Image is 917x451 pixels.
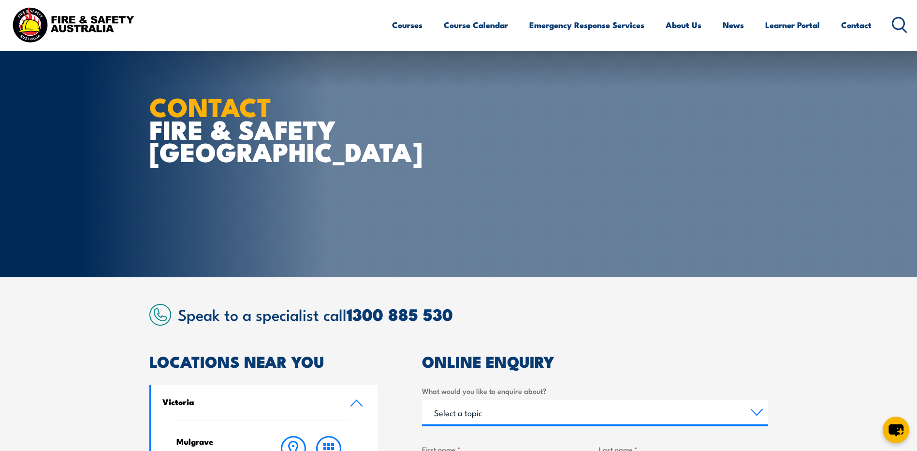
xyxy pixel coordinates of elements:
strong: CONTACT [149,86,272,126]
a: Learner Portal [765,12,820,38]
h4: Mulgrave [176,436,257,447]
label: What would you like to enquire about? [422,385,768,396]
h2: LOCATIONS NEAR YOU [149,354,378,368]
a: 1300 885 530 [347,301,453,327]
button: chat-button [883,417,909,443]
a: Emergency Response Services [529,12,644,38]
h2: ONLINE ENQUIRY [422,354,768,368]
a: About Us [666,12,701,38]
a: Course Calendar [444,12,508,38]
a: Victoria [151,385,378,421]
h2: Speak to a specialist call [178,305,768,323]
a: News [723,12,744,38]
h1: FIRE & SAFETY [GEOGRAPHIC_DATA] [149,95,388,163]
a: Courses [392,12,422,38]
h4: Victoria [162,396,335,407]
a: Contact [841,12,872,38]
